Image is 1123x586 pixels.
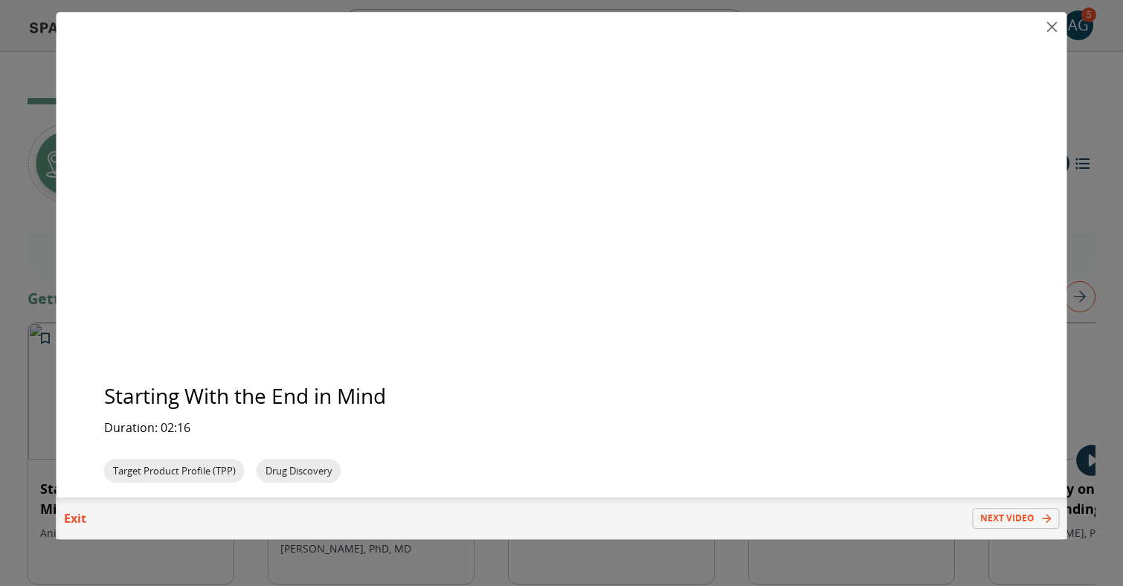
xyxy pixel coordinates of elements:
[257,464,341,477] span: Drug Discovery
[104,380,1020,411] p: Starting With the End in Mind
[104,464,245,477] span: Target Product Profile (TPP)
[973,508,1060,529] button: Next video
[104,419,1020,437] p: Duration: 02:16
[57,509,94,527] p: Exit
[980,512,1034,525] p: Next video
